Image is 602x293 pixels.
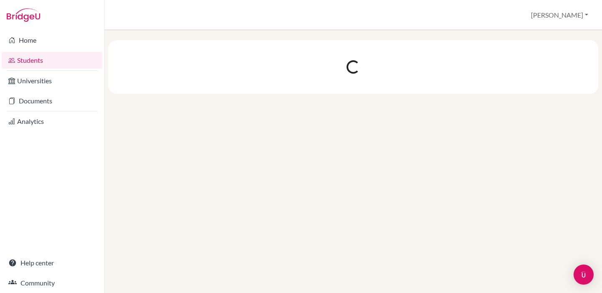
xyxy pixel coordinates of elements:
[527,7,592,23] button: [PERSON_NAME]
[574,265,594,285] div: Open Intercom Messenger
[2,275,102,291] a: Community
[2,52,102,69] a: Students
[2,254,102,271] a: Help center
[7,8,40,22] img: Bridge-U
[2,93,102,109] a: Documents
[2,113,102,130] a: Analytics
[2,32,102,49] a: Home
[2,72,102,89] a: Universities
